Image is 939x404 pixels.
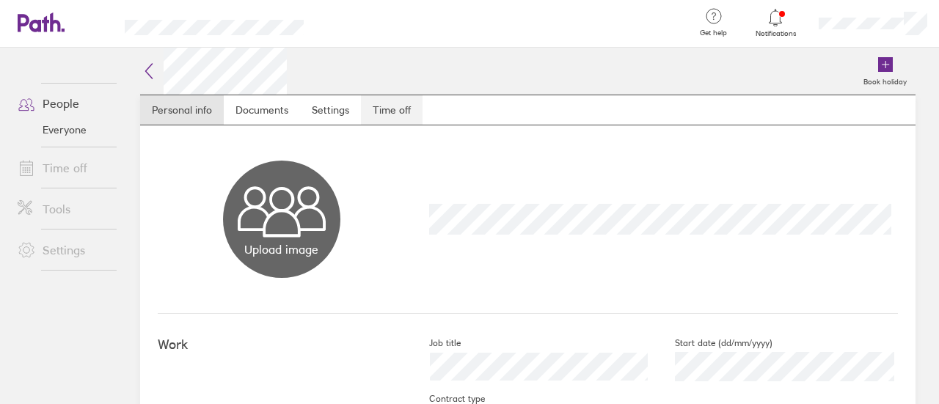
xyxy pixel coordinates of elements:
a: Personal info [140,95,224,125]
a: Everyone [6,118,124,142]
span: Notifications [752,29,800,38]
a: Time off [361,95,423,125]
label: Job title [406,337,461,349]
a: Settings [300,95,361,125]
label: Book holiday [855,73,916,87]
a: Tools [6,194,124,224]
a: Documents [224,95,300,125]
span: Get help [690,29,737,37]
h4: Work [158,337,406,353]
a: Notifications [752,7,800,38]
label: Start date (dd/mm/yyyy) [651,337,772,349]
a: People [6,89,124,118]
a: Time off [6,153,124,183]
a: Settings [6,235,124,265]
a: Book holiday [855,48,916,95]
